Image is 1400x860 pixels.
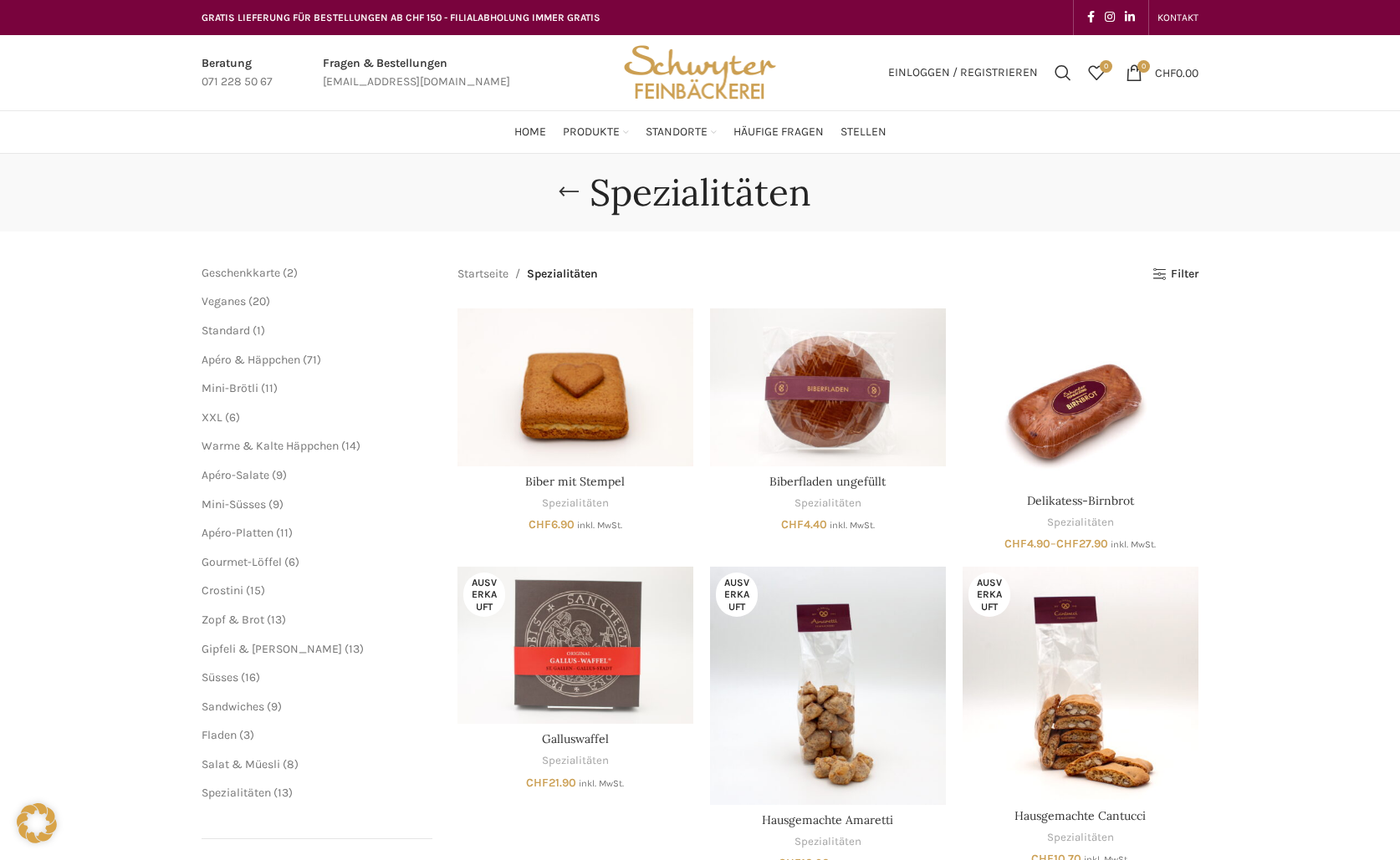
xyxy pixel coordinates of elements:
a: 0 CHF0.00 [1117,56,1207,89]
a: Standorte [646,115,717,149]
span: 3 [243,728,250,742]
span: 6 [289,555,295,569]
a: Warme & Kalte Häppchen [202,439,339,453]
span: 11 [280,526,289,540]
span: Apéro-Platten [202,526,273,540]
span: 2 [287,266,294,280]
span: CHF [1056,537,1079,551]
bdi: 4.90 [1004,537,1050,551]
h1: Spezialitäten [590,170,811,215]
a: Stellen [841,115,886,149]
span: 71 [307,353,317,367]
small: inkl. MwSt. [830,520,875,531]
a: Süsses [202,670,238,684]
a: Apéro-Salate [202,468,269,482]
nav: Breadcrumb [457,265,598,283]
span: 9 [271,700,278,714]
small: inkl. MwSt. [1111,539,1156,550]
a: Spezialitäten [795,496,861,511]
div: Main navigation [193,115,1207,149]
a: Hausgemachte Cantucci [1014,808,1146,823]
a: Zopf & Brot [202,613,264,627]
span: 9 [276,468,283,482]
span: Ausverkauft [716,572,758,617]
a: XXL [202,410,222,425]
a: Salat & Müesli [202,757,280,771]
a: Mini-Brötli [202,381,258,395]
a: Galluswaffel [457,567,693,724]
a: Häufige Fragen [733,115,824,149]
a: Crostini [202,583,243,598]
a: Biber mit Stempel [457,308,693,466]
span: Geschenkkarte [202,266,280,280]
bdi: 6.90 [529,517,575,532]
a: 0 [1080,56,1113,89]
span: Stellen [841,125,886,140]
a: Standard [202,323,250,338]
a: Biberfladen ungefüllt [769,474,886,489]
span: Ausverkauft [463,572,505,617]
span: 8 [287,757,294,771]
span: CHF [529,517,551,532]
a: Spezialitäten [202,786,271,800]
a: Filter [1152,267,1198,282]
span: 13 [349,642,360,656]
span: Häufige Fragen [733,125,824,140]
a: Instagram social link [1100,6,1120,29]
span: KONTAKT [1157,12,1198,23]
a: Spezialitäten [542,496,609,511]
span: 15 [250,583,261,598]
img: Bäckerei Schwyter [618,35,782,110]
span: Spezialitäten [527,265,598,283]
a: Gourmet-Löffel [202,555,282,569]
a: Sandwiches [202,700,264,714]
bdi: 4.40 [781,517,827,532]
a: Infobox link [202,54,273,92]
a: Spezialitäten [542,753,609,769]
a: Galluswaffel [542,731,609,746]
span: 9 [273,497,279,511]
small: inkl. MwSt. [579,778,624,789]
a: Linkedin social link [1120,6,1140,29]
a: Home [514,115,546,149]
span: 13 [271,613,282,627]
a: Hausgemachte Amaretti [762,812,893,827]
a: Spezialitäten [795,834,861,850]
a: Hausgemachte Amaretti [710,567,946,805]
small: inkl. MwSt. [577,520,622,531]
a: Produkte [563,115,629,149]
a: Biber mit Stempel [525,474,625,489]
a: Startseite [457,265,508,283]
a: Mini-Süsses [202,497,266,511]
span: Home [514,125,546,140]
span: Ausverkauft [968,572,1010,617]
a: Fladen [202,728,237,742]
a: Facebook social link [1082,6,1100,29]
span: 14 [345,439,356,453]
span: 1 [257,323,261,338]
span: CHF [1155,65,1176,79]
span: 13 [278,786,289,800]
span: 6 [229,410,236,425]
a: Apéro & Häppchen [202,353,300,367]
bdi: 0.00 [1155,65,1198,79]
a: Suchen [1046,56,1080,89]
span: 20 [253,294,266,308]
a: Spezialitäten [1047,515,1114,531]
div: Meine Wunschliste [1080,56,1113,89]
a: Infobox link [323,54,510,92]
span: 0 [1137,60,1150,73]
span: 0 [1100,60,1112,73]
a: Spezialitäten [1047,830,1114,846]
a: Delikatess-Birnbrot [963,308,1198,485]
span: 11 [265,381,273,395]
